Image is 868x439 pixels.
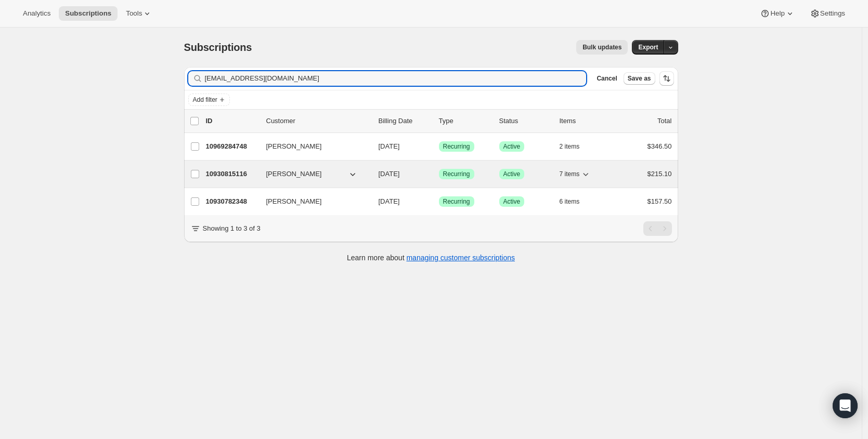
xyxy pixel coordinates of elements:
p: Status [499,116,551,126]
span: Cancel [597,74,617,83]
span: Subscriptions [184,42,252,53]
button: [PERSON_NAME] [260,166,364,182]
button: 6 items [560,194,591,209]
span: Active [503,197,521,206]
p: Customer [266,116,370,126]
span: $346.50 [647,142,672,150]
button: Save as [624,72,655,85]
button: Bulk updates [576,40,628,55]
span: Bulk updates [582,43,621,51]
span: [PERSON_NAME] [266,141,322,152]
a: managing customer subscriptions [406,254,515,262]
button: 7 items [560,167,591,181]
span: Tools [126,9,142,18]
span: Export [638,43,658,51]
span: $215.10 [647,170,672,178]
div: Open Intercom Messenger [833,393,858,418]
p: 10930815116 [206,169,258,179]
button: Add filter [188,94,230,106]
p: Showing 1 to 3 of 3 [203,223,261,234]
span: Help [770,9,784,18]
div: 10930815116[PERSON_NAME][DATE]SuccessRecurringSuccessActive7 items$215.10 [206,167,672,181]
p: Total [657,116,671,126]
span: [DATE] [379,197,400,205]
button: 2 items [560,139,591,154]
p: 10930782348 [206,196,258,207]
span: Recurring [443,170,470,178]
input: Filter subscribers [205,71,587,86]
p: 10969284748 [206,141,258,152]
span: [PERSON_NAME] [266,169,322,179]
span: Analytics [23,9,50,18]
span: Active [503,142,521,151]
div: 10930782348[PERSON_NAME][DATE]SuccessRecurringSuccessActive6 items$157.50 [206,194,672,209]
button: Help [754,6,801,21]
p: Billing Date [379,116,431,126]
p: Learn more about [347,252,515,263]
div: IDCustomerBilling DateTypeStatusItemsTotal [206,116,672,126]
div: 10969284748[PERSON_NAME][DATE]SuccessRecurringSuccessActive2 items$346.50 [206,139,672,154]
p: ID [206,116,258,126]
div: Type [439,116,491,126]
button: Settings [804,6,851,21]
span: Save as [628,74,651,83]
span: 2 items [560,142,580,151]
span: Settings [820,9,845,18]
div: Items [560,116,612,126]
button: Subscriptions [59,6,118,21]
span: 6 items [560,197,580,206]
button: Export [632,40,664,55]
span: [PERSON_NAME] [266,196,322,207]
span: [DATE] [379,170,400,178]
button: Cancel [592,72,621,85]
span: [DATE] [379,142,400,150]
button: [PERSON_NAME] [260,193,364,210]
span: 7 items [560,170,580,178]
span: Add filter [193,96,217,104]
button: Tools [120,6,159,21]
span: $157.50 [647,197,672,205]
button: Analytics [17,6,57,21]
button: Sort the results [659,71,674,86]
nav: Pagination [643,221,672,236]
span: Recurring [443,197,470,206]
span: Recurring [443,142,470,151]
span: Subscriptions [65,9,111,18]
span: Active [503,170,521,178]
button: [PERSON_NAME] [260,138,364,155]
